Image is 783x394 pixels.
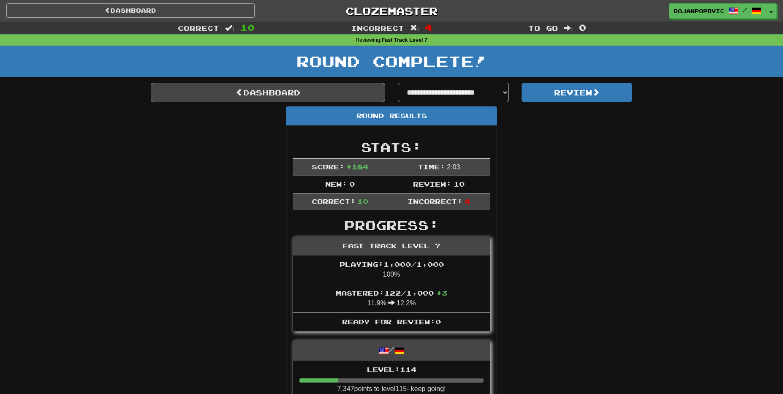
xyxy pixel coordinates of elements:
span: Ready for Review: 0 [342,318,441,326]
span: Score: [312,163,345,171]
a: Dashboard [6,3,255,18]
div: / [293,340,490,360]
span: Correct: [312,197,356,205]
span: : [410,24,419,32]
h1: Round Complete! [3,53,780,70]
a: Dashboard [151,83,385,102]
span: Level: 114 [367,365,416,373]
span: Mastered: 122 / 1,000 [336,289,447,297]
span: 4 [425,22,432,33]
h2: Stats: [293,140,490,154]
span: 10 [357,197,368,205]
span: Review: [413,180,451,188]
span: Correct [178,24,219,32]
strong: Fast Track Level 7 [382,37,428,43]
span: 2 : 0 3 [447,163,460,171]
a: bojanpopovic / [669,3,766,19]
h2: Progress: [293,218,490,232]
span: 0 [349,180,355,188]
span: : [225,24,234,32]
li: 100% [293,255,490,284]
li: 11.9% 12.2% [293,284,490,313]
div: Fast Track Level 7 [293,237,490,255]
span: Playing: 1,000 / 1,000 [340,260,444,268]
a: Clozemaster [267,3,516,18]
span: Incorrect: [408,197,462,205]
button: Review [522,83,633,102]
div: Round Results [286,107,497,125]
span: : [564,24,573,32]
span: + 3 [436,289,447,297]
span: 0 [579,22,586,33]
span: / [743,7,747,13]
span: 4 [465,197,470,205]
span: Time: [418,163,445,171]
span: To go [528,24,558,32]
span: Incorrect [351,24,404,32]
span: 10 [454,180,465,188]
span: bojanpopovic [674,7,724,15]
span: + 184 [346,163,368,171]
span: New: [325,180,347,188]
span: 10 [240,22,255,33]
